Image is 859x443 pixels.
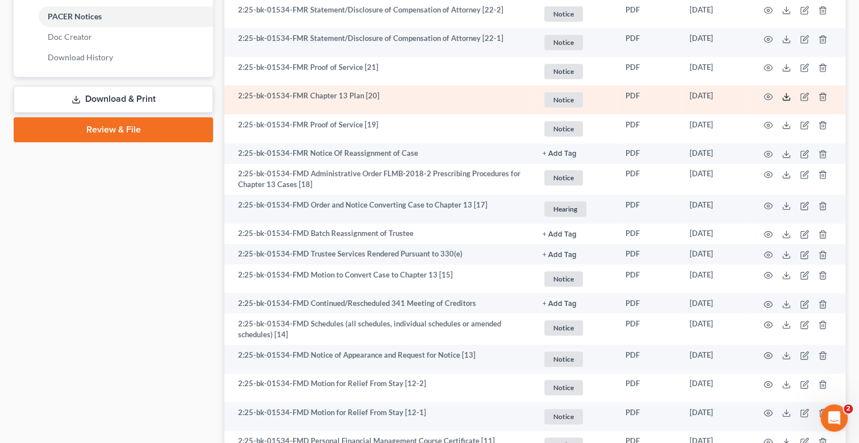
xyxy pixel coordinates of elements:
span: Notice [544,6,583,22]
a: Notice [543,5,607,23]
a: Notice [543,119,607,138]
button: + Add Tag [543,150,577,158]
span: Doc Creator [48,32,92,42]
a: + Add Tag [543,228,607,239]
span: Notice [544,121,583,136]
a: PACER Notices [39,6,213,27]
td: 2:25-bk-01534-FMD Administrative Order FLMB-2018-2 Prescribing Procedures for Chapter 13 Cases [18] [224,164,533,195]
td: [DATE] [681,28,750,57]
td: PDF [616,57,681,86]
td: 2:25-bk-01534-FMD Batch Reassignment of Trustee [224,223,533,244]
iframe: Intercom live chat [820,404,848,432]
span: Download History [48,52,113,62]
a: Notice [543,62,607,81]
a: Notice [543,33,607,52]
td: [DATE] [681,85,750,114]
td: PDF [616,264,681,293]
td: PDF [616,402,681,431]
td: PDF [616,143,681,164]
td: 2:25-bk-01534-FMR Notice Of Reassignment of Case [224,143,533,164]
span: Notice [544,92,583,107]
a: Download History [39,47,213,68]
td: [DATE] [681,293,750,313]
a: Notice [543,90,607,109]
span: Notice [544,320,583,336]
td: 2:25-bk-01534-FMR Proof of Service [21] [224,57,533,86]
td: [DATE] [681,57,750,86]
a: Notice [543,168,607,187]
a: Notice [543,350,607,369]
td: [DATE] [681,402,750,431]
a: Review & File [14,117,213,142]
a: Notice [543,378,607,397]
td: PDF [616,313,681,345]
span: Notice [544,35,583,50]
td: [DATE] [681,313,750,345]
span: Notice [544,380,583,395]
button: + Add Tag [543,231,577,238]
td: 2:25-bk-01534-FMR Proof of Service [19] [224,114,533,143]
span: Notice [544,271,583,287]
td: 2:25-bk-01534-FMD Motion for Relief From Stay [12-1] [224,402,533,431]
span: Notice [544,409,583,424]
a: + Add Tag [543,298,607,309]
td: [DATE] [681,143,750,164]
button: + Add Tag [543,251,577,259]
td: PDF [616,114,681,143]
td: PDF [616,345,681,374]
td: [DATE] [681,114,750,143]
td: 2:25-bk-01534-FMD Motion for Relief From Stay [12-2] [224,374,533,403]
td: PDF [616,194,681,223]
button: + Add Tag [543,300,577,308]
td: 2:25-bk-01534-FMD Continued/Rescheduled 341 Meeting of Creditors [224,293,533,313]
td: PDF [616,85,681,114]
a: Download & Print [14,86,213,113]
a: Doc Creator [39,27,213,47]
td: PDF [616,223,681,244]
td: PDF [616,244,681,264]
td: PDF [616,374,681,403]
span: PACER Notices [48,11,102,21]
td: [DATE] [681,164,750,195]
td: PDF [616,164,681,195]
td: [DATE] [681,223,750,244]
td: [DATE] [681,194,750,223]
td: 2:25-bk-01534-FMD Order and Notice Converting Case to Chapter 13 [17] [224,194,533,223]
a: + Add Tag [543,148,607,159]
span: Notice [544,64,583,79]
td: 2:25-bk-01534-FMD Schedules (all schedules, individual schedules or amended schedules) [14] [224,313,533,345]
td: [DATE] [681,244,750,264]
span: Hearing [544,201,586,217]
td: PDF [616,293,681,313]
td: PDF [616,28,681,57]
td: 2:25-bk-01534-FMR Statement/Disclosure of Compensation of Attorney [22-1] [224,28,533,57]
td: [DATE] [681,264,750,293]
a: Notice [543,318,607,337]
td: 2:25-bk-01534-FMR Chapter 13 Plan [20] [224,85,533,114]
td: 2:25-bk-01534-FMD Notice of Appearance and Request for Notice [13] [224,345,533,374]
a: Hearing [543,200,607,218]
a: Notice [543,270,607,288]
span: 2 [844,404,853,413]
td: 2:25-bk-01534-FMD Motion to Convert Case to Chapter 13 [15] [224,264,533,293]
a: Notice [543,407,607,426]
a: + Add Tag [543,249,607,259]
td: 2:25-bk-01534-FMD Trustee Services Rendered Pursuant to 330(e) [224,244,533,264]
span: Notice [544,351,583,367]
td: [DATE] [681,345,750,374]
span: Notice [544,170,583,185]
td: [DATE] [681,374,750,403]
